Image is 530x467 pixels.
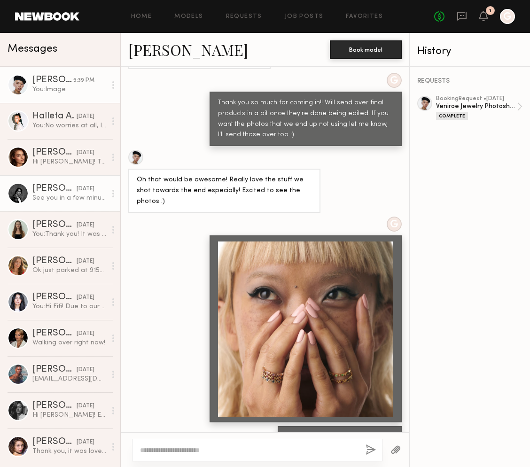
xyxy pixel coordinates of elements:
div: booking Request • [DATE] [436,96,517,102]
div: History [417,46,522,57]
div: [PERSON_NAME] [32,148,77,157]
div: Ok just parked at 9150 and going to walk over [32,266,106,275]
button: Book model [330,40,402,59]
a: bookingRequest •[DATE]Veniroe Jewelry PhotoshootComplete [436,96,522,120]
div: [PERSON_NAME] [32,293,77,302]
div: [PERSON_NAME] [32,76,73,85]
div: Complete [436,112,468,120]
div: You: Image [32,85,106,94]
div: 5:39 PM [73,76,94,85]
div: Halleta A. [32,112,77,121]
div: [DATE] [77,402,94,411]
div: You: Thank you! It was a pleasure working with you as well. [32,230,106,239]
a: Job Posts [285,14,324,20]
div: REQUESTS [417,78,522,85]
div: You: No worries at all, I appreciate you letting me know. Take care [32,121,106,130]
div: Oh that would be awesome! Really love the stuff we shot towards the end especially! Excited to se... [137,175,312,207]
div: 1 [489,8,491,14]
div: [PERSON_NAME] [32,257,77,266]
div: [PERSON_NAME] [32,184,77,194]
div: [DATE] [77,185,94,194]
a: Favorites [346,14,383,20]
a: [PERSON_NAME] [128,39,248,60]
div: [PERSON_NAME] [32,365,77,374]
div: [PERSON_NAME] [32,329,77,338]
div: [DATE] [77,221,94,230]
div: See you in a few minutes! [32,194,106,202]
a: Book model [330,45,402,53]
a: Requests [226,14,262,20]
div: [PERSON_NAME] [32,401,77,411]
div: Thank you so much for coming in!! Will send over final products in a bit once they're done being ... [218,98,393,141]
div: Veniroe Jewelry Photoshoot [436,102,517,111]
div: [DATE] [77,438,94,447]
div: [PERSON_NAME] [32,220,77,230]
a: G [500,9,515,24]
a: Home [131,14,152,20]
div: [DATE] [77,112,94,121]
div: [DATE] [77,257,94,266]
div: [DATE] [77,366,94,374]
div: You: Hi Fifi! Due to our Photographer changing schedule, we will have to reschedule our shoot! I ... [32,302,106,311]
div: [EMAIL_ADDRESS][DOMAIN_NAME] [32,374,106,383]
span: Messages [8,44,57,54]
div: Walking over right now! [32,338,106,347]
div: [DATE] [77,148,94,157]
div: Hi [PERSON_NAME]! Thank you so much for letting me know and I hope to work with you in the future 🤍 [32,157,106,166]
div: Thank you, it was lovely working together and have a great day! [32,447,106,456]
div: [DATE] [77,293,94,302]
a: Models [174,14,203,20]
div: [DATE] [77,329,94,338]
div: [PERSON_NAME] [32,437,77,447]
div: Hi [PERSON_NAME]! Everything looks good 😊 I don’t think I have a plain long sleeve white shirt th... [32,411,106,420]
